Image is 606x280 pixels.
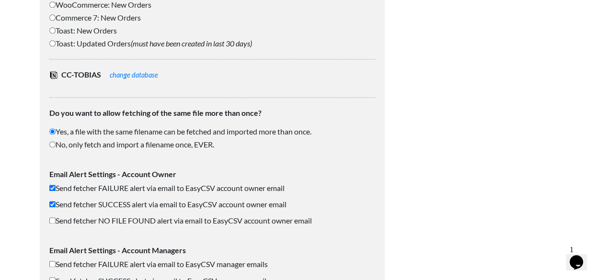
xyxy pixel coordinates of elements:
[49,14,56,21] input: Commerce 7: New Orders
[49,199,375,210] label: Send fetcher SUCCESS alert via email to EasyCSV account owner email
[49,261,56,267] input: Send fetcher FAILURE alert via email to EasyCSV manager emails
[566,242,596,270] iframe: chat widget
[49,141,56,147] input: No, only fetch and import a filename once, EVER.
[49,25,375,36] label: Toast: New Orders
[49,246,186,255] strong: Email Alert Settings - Account Managers
[49,38,375,49] label: Toast: Updated Orders
[49,12,375,23] label: Commerce 7: New Orders
[49,139,375,150] label: No, only fetch and import a filename once, EVER.
[49,107,375,119] label: Do you want to allow fetching of the same file more than once?
[131,39,252,48] i: (must have been created in last 30 days)
[49,40,56,46] input: Toast: Updated Orders(must have been created in last 30 days)
[49,126,375,137] label: Yes, a file with the same filename can be fetched and imported more than once.
[49,201,56,207] input: Send fetcher SUCCESS alert via email to EasyCSV account owner email
[49,1,56,8] input: WooCommerce: New Orders
[49,169,176,179] strong: Email Alert Settings - Account Owner
[49,128,56,134] input: Yes, a file with the same filename can be fetched and imported more than once.
[49,258,375,270] label: Send fetcher FAILURE alert via email to EasyCSV manager emails
[110,71,158,79] a: change database
[61,70,108,79] span: CC-TOBIAS
[49,217,56,224] input: Send fetcher NO FILE FOUND alert via email to EasyCSV account owner email
[49,185,56,191] input: Send fetcher FAILURE alert via email to EasyCSV account owner email
[49,182,375,194] label: Send fetcher FAILURE alert via email to EasyCSV account owner email
[49,27,56,34] input: Toast: New Orders
[49,215,375,226] label: Send fetcher NO FILE FOUND alert via email to EasyCSV account owner email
